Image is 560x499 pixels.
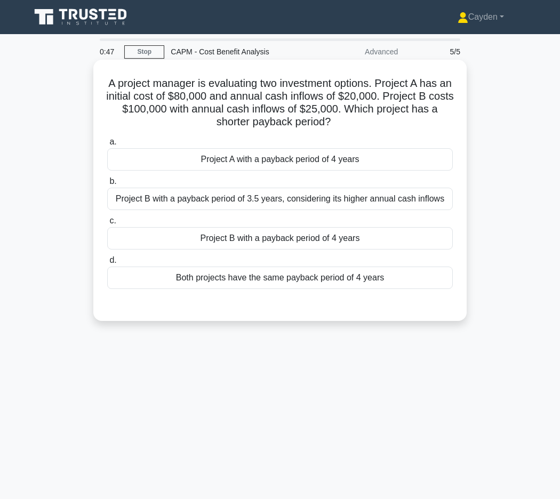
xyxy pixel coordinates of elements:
div: Both projects have the same payback period of 4 years [107,267,453,289]
span: a. [109,137,116,146]
a: Cayden [432,6,530,28]
span: d. [109,255,116,264]
div: 0:47 [93,41,124,62]
div: CAPM - Cost Benefit Analysis [164,41,311,62]
div: Project B with a payback period of 4 years [107,227,453,249]
h5: A project manager is evaluating two investment options. Project A has an initial cost of $80,000 ... [106,77,454,129]
div: Advanced [311,41,404,62]
div: 5/5 [404,41,467,62]
div: Project A with a payback period of 4 years [107,148,453,171]
span: b. [109,176,116,186]
a: Stop [124,45,164,59]
span: c. [109,216,116,225]
div: Project B with a payback period of 3.5 years, considering its higher annual cash inflows [107,188,453,210]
